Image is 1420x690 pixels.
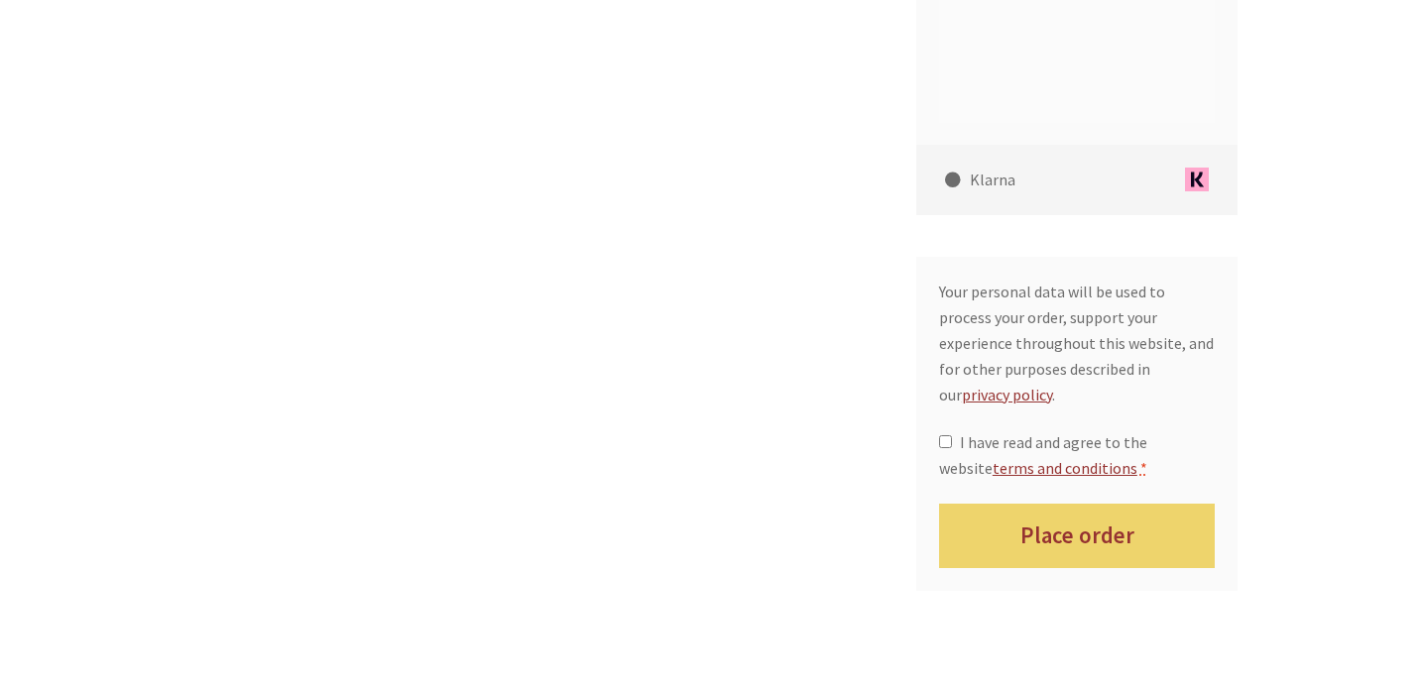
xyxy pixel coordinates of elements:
[993,458,1137,478] a: terms and conditions
[962,385,1052,404] a: privacy policy
[939,504,1216,568] button: Place order
[1178,168,1215,191] img: Klarna
[939,280,1216,407] p: Your personal data will be used to process your order, support your experience throughout this we...
[939,432,1147,478] span: I have read and agree to the website
[939,435,952,448] input: I have read and agree to the websiteterms and conditions *
[1140,458,1147,478] abbr: required
[922,145,1238,215] label: Klarna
